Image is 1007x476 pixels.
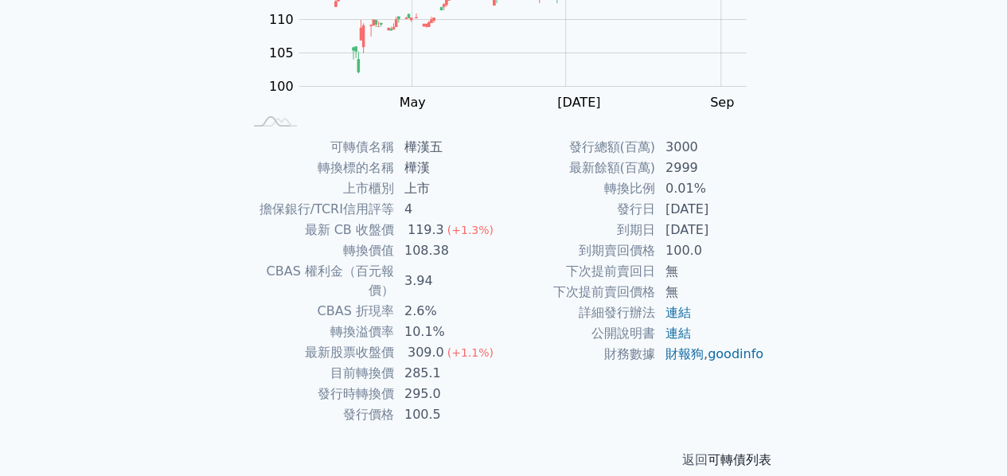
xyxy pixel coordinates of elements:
[504,323,656,344] td: 公開說明書
[656,261,765,282] td: 無
[504,178,656,199] td: 轉換比例
[395,404,504,425] td: 100.5
[224,451,784,470] p: 返回
[395,322,504,342] td: 10.1%
[665,305,691,320] a: 連結
[504,282,656,302] td: 下次提前賣回價格
[243,220,395,240] td: 最新 CB 收盤價
[404,220,447,240] div: 119.3
[504,220,656,240] td: 到期日
[243,240,395,261] td: 轉換價值
[243,199,395,220] td: 擔保銀行/TCRI信用評等
[504,261,656,282] td: 下次提前賣回日
[243,301,395,322] td: CBAS 折現率
[243,322,395,342] td: 轉換溢價率
[269,45,294,60] tspan: 105
[269,79,294,94] tspan: 100
[243,261,395,301] td: CBAS 權利金（百元報價）
[665,346,704,361] a: 財報狗
[710,95,734,110] tspan: Sep
[395,363,504,384] td: 285.1
[504,158,656,178] td: 最新餘額(百萬)
[395,301,504,322] td: 2.6%
[656,199,765,220] td: [DATE]
[656,137,765,158] td: 3000
[243,137,395,158] td: 可轉債名稱
[656,282,765,302] td: 無
[656,220,765,240] td: [DATE]
[504,302,656,323] td: 詳細發行辦法
[504,137,656,158] td: 發行總額(百萬)
[504,240,656,261] td: 到期賣回價格
[399,95,425,110] tspan: May
[243,342,395,363] td: 最新股票收盤價
[447,346,494,359] span: (+1.1%)
[395,199,504,220] td: 4
[708,452,771,467] a: 可轉債列表
[395,261,504,301] td: 3.94
[243,384,395,404] td: 發行時轉換價
[708,346,763,361] a: goodinfo
[656,240,765,261] td: 100.0
[504,199,656,220] td: 發行日
[243,178,395,199] td: 上市櫃別
[927,400,1007,476] iframe: Chat Widget
[656,178,765,199] td: 0.01%
[395,384,504,404] td: 295.0
[504,344,656,365] td: 財務數據
[269,12,294,27] tspan: 110
[243,158,395,178] td: 轉換標的名稱
[447,224,494,236] span: (+1.3%)
[243,404,395,425] td: 發行價格
[665,326,691,341] a: 連結
[395,158,504,178] td: 樺漢
[557,95,600,110] tspan: [DATE]
[927,400,1007,476] div: 聊天小工具
[395,137,504,158] td: 樺漢五
[404,343,447,362] div: 309.0
[243,363,395,384] td: 目前轉換價
[395,178,504,199] td: 上市
[395,240,504,261] td: 108.38
[656,344,765,365] td: ,
[656,158,765,178] td: 2999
